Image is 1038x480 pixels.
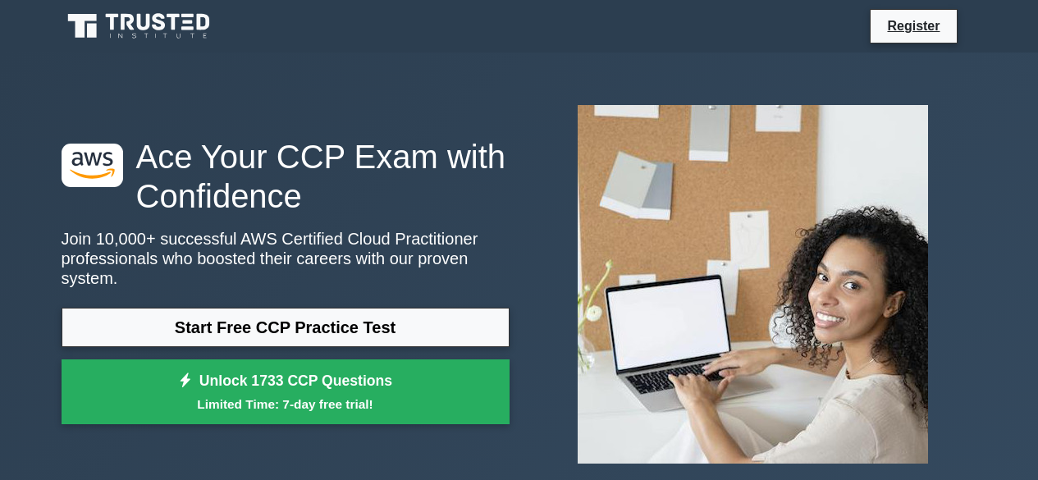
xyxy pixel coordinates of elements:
[62,308,510,347] a: Start Free CCP Practice Test
[62,137,510,216] h1: Ace Your CCP Exam with Confidence
[62,359,510,425] a: Unlock 1733 CCP QuestionsLimited Time: 7-day free trial!
[62,229,510,288] p: Join 10,000+ successful AWS Certified Cloud Practitioner professionals who boosted their careers ...
[877,16,949,36] a: Register
[82,395,489,414] small: Limited Time: 7-day free trial!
